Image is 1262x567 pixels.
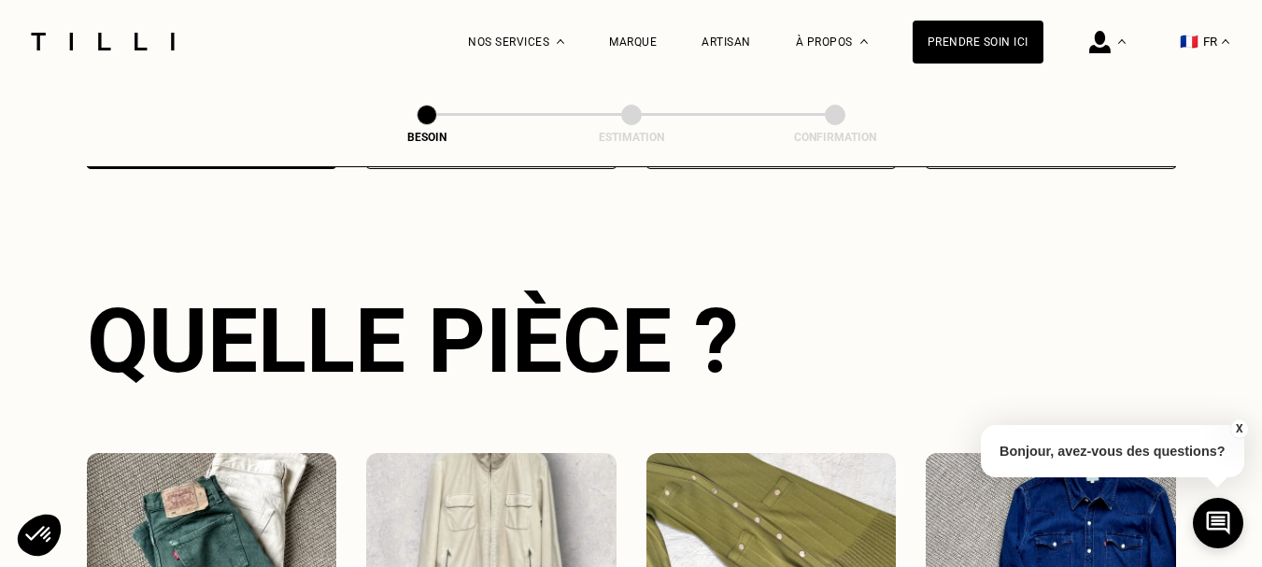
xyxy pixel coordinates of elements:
[609,35,657,49] a: Marque
[1180,33,1198,50] span: 🇫🇷
[702,35,751,49] a: Artisan
[742,131,929,144] div: Confirmation
[1089,31,1111,53] img: icône connexion
[981,425,1244,477] p: Bonjour, avez-vous des questions?
[333,131,520,144] div: Besoin
[1222,39,1229,44] img: menu déroulant
[860,39,868,44] img: Menu déroulant à propos
[1229,418,1248,439] button: X
[557,39,564,44] img: Menu déroulant
[538,131,725,144] div: Estimation
[913,21,1043,64] a: Prendre soin ici
[1118,39,1126,44] img: Menu déroulant
[24,33,181,50] img: Logo du service de couturière Tilli
[87,289,1176,393] div: Quelle pièce ?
